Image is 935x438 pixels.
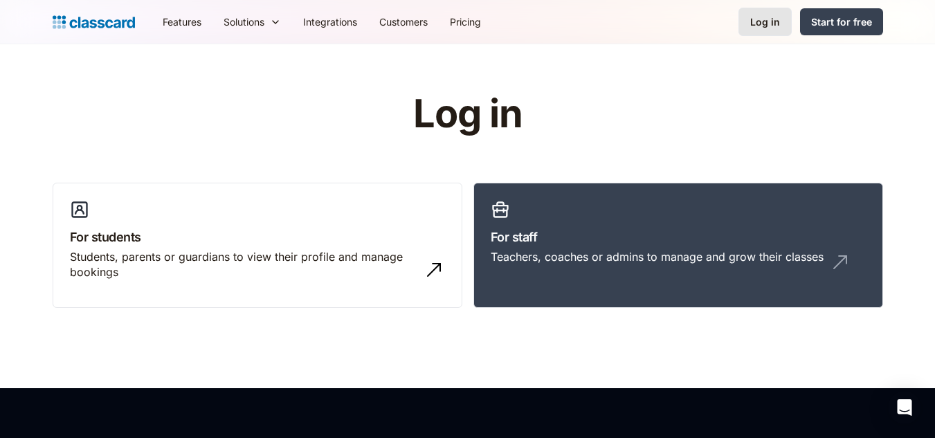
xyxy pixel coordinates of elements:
div: Students, parents or guardians to view their profile and manage bookings [70,249,417,280]
div: Teachers, coaches or admins to manage and grow their classes [491,249,824,264]
a: Integrations [292,6,368,37]
div: Log in [750,15,780,29]
a: Pricing [439,6,492,37]
div: Solutions [224,15,264,29]
a: Log in [738,8,792,36]
div: Start for free [811,15,872,29]
a: home [53,12,135,32]
a: For studentsStudents, parents or guardians to view their profile and manage bookings [53,183,462,309]
h3: For staff [491,228,866,246]
div: Open Intercom Messenger [888,391,921,424]
a: Start for free [800,8,883,35]
h3: For students [70,228,445,246]
h1: Log in [248,93,687,136]
a: Features [152,6,212,37]
a: For staffTeachers, coaches or admins to manage and grow their classes [473,183,883,309]
div: Solutions [212,6,292,37]
a: Customers [368,6,439,37]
